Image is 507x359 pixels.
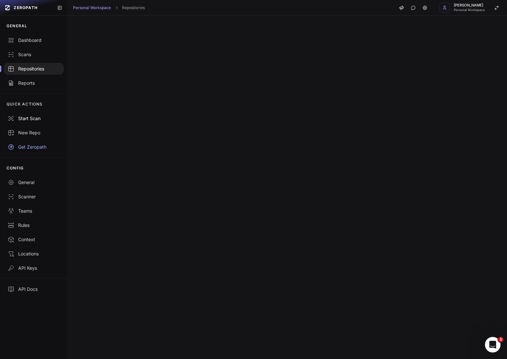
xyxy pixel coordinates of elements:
[114,6,119,10] svg: chevron right,
[8,251,60,257] div: Locations
[498,337,503,342] span: 1
[3,3,52,13] a: ZEROPATH
[8,115,60,122] div: Start Scan
[122,5,145,10] a: Repositories
[454,4,485,7] span: [PERSON_NAME]
[73,5,145,10] nav: breadcrumb
[8,222,60,229] div: Rules
[8,208,60,214] div: Teams
[8,130,60,136] div: New Repo
[73,5,111,10] a: Personal Workspace
[8,66,60,72] div: Repositories
[6,102,43,107] p: QUICK ACTIONS
[14,5,38,10] span: ZEROPATH
[8,193,60,200] div: Scanner
[485,337,501,353] iframe: Intercom live chat
[8,236,60,243] div: Context
[6,166,24,171] p: CONFIG
[8,51,60,58] div: Scans
[8,144,60,150] div: Get Zeropath
[8,179,60,186] div: General
[8,265,60,271] div: API Keys
[8,286,60,292] div: API Docs
[8,37,60,43] div: Dashboard
[8,80,60,86] div: Reports
[454,8,485,12] span: Personal Workspace
[6,23,27,29] p: GENERAL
